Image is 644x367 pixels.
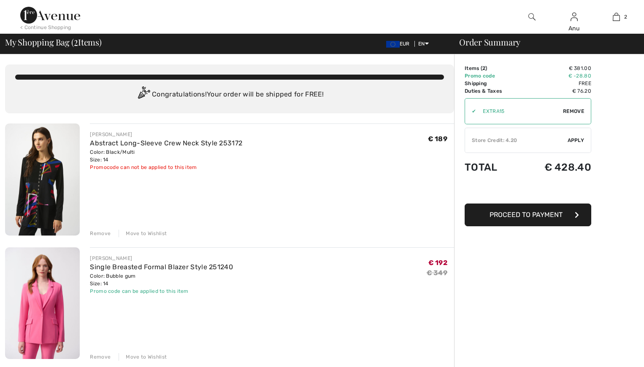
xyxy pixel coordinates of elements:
[476,99,563,124] input: Promo code
[563,107,584,115] span: Remove
[521,72,591,80] td: € -28.80
[521,153,591,182] td: € 428.40
[521,64,591,72] td: € 381.00
[90,230,111,237] div: Remove
[90,353,111,361] div: Remove
[427,269,448,277] s: € 349
[119,353,167,361] div: Move to Wishlist
[624,13,627,21] span: 2
[135,86,152,103] img: Congratulation2.svg
[428,259,448,267] span: € 192
[465,182,591,201] iframe: PayPal
[490,211,563,219] span: Proceed to Payment
[465,204,591,226] button: Proceed to Payment
[90,148,242,163] div: Color: Black/Multi Size: 14
[90,287,233,295] div: Promo code can be applied to this item
[465,80,521,87] td: Shipping
[571,12,578,22] img: My Info
[613,12,620,22] img: My Bag
[465,87,521,95] td: Duties & Taxes
[465,137,568,144] div: Store Credit: 4.20
[418,41,429,47] span: EN
[90,139,242,147] a: Abstract Long-Sleeve Crew Neck Style 253172
[449,38,639,46] div: Order Summary
[5,247,80,359] img: Single Breasted Formal Blazer Style 251240
[482,65,485,71] span: 2
[553,24,595,33] div: Anu
[20,24,71,31] div: < Continue Shopping
[521,87,591,95] td: € 76.20
[465,72,521,80] td: Promo code
[528,12,536,22] img: search the website
[20,7,80,24] img: 1ère Avenue
[571,13,578,21] a: Sign In
[428,135,448,143] span: € 189
[568,137,584,144] span: Apply
[90,272,233,287] div: Color: Bubble gum Size: 14
[386,41,413,47] span: EUR
[119,230,167,237] div: Move to Wishlist
[465,153,521,182] td: Total
[90,131,242,138] div: [PERSON_NAME]
[386,41,400,48] img: Euro
[15,86,444,103] div: Congratulations! Your order will be shipped for FREE!
[90,163,242,171] div: Promocode can not be applied to this item
[521,80,591,87] td: Free
[5,123,80,236] img: Abstract Long-Sleeve Crew Neck Style 253172
[74,36,78,47] span: 2
[90,263,233,271] a: Single Breasted Formal Blazer Style 251240
[465,107,476,115] div: ✔
[595,12,637,22] a: 2
[90,254,233,262] div: [PERSON_NAME]
[465,64,521,72] td: Items ( )
[5,38,102,46] span: My Shopping Bag ( Items)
